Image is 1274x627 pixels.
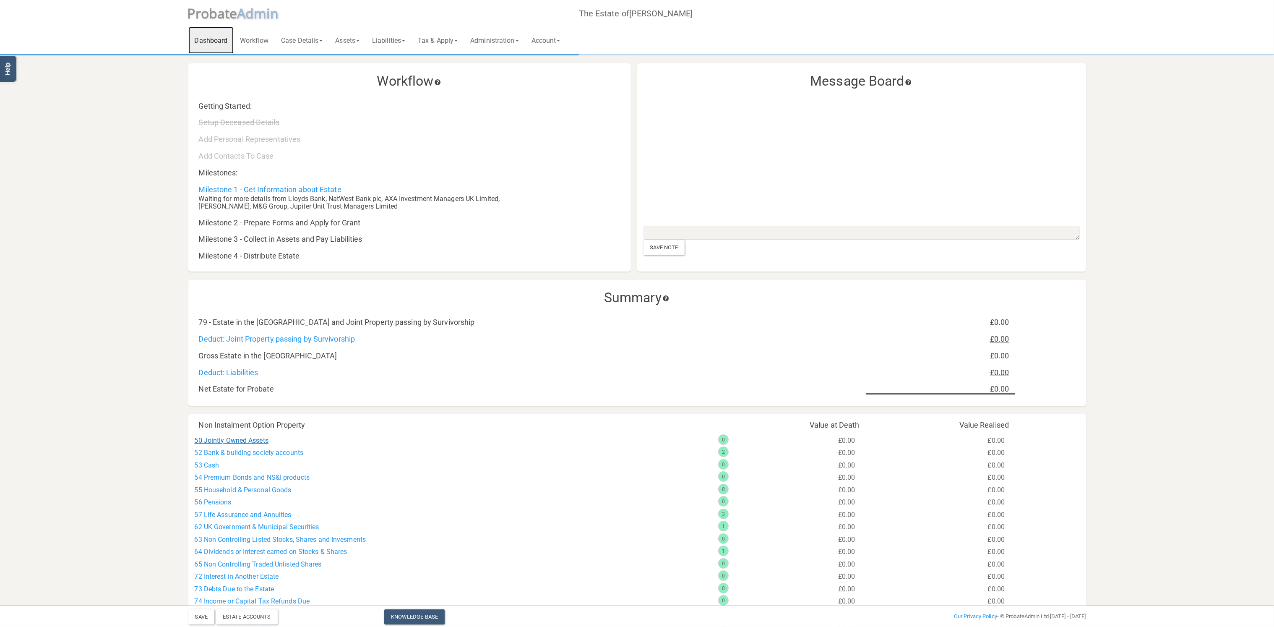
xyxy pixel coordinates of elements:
[712,595,862,608] div: £0.00
[712,496,862,509] div: £0.00
[954,613,997,619] a: Our Privacy Policy
[195,572,279,580] a: 72 Interest in Another Estate
[195,74,625,89] h3: Workflow
[216,609,278,624] div: Estate Accounts
[195,523,319,531] a: 62 UK Government & Municipal Securities
[718,583,729,593] div: 0
[195,498,232,506] a: 56 Pensions
[195,436,268,444] a: 50 Jointly Owned Assets
[861,570,1011,583] div: £0.00
[188,609,214,624] button: Save
[384,609,445,624] a: Knowledge Base
[712,459,862,472] div: £0.00
[195,585,274,593] a: 73 Debts Due to the Estate
[199,334,355,343] a: Deduct: Joint Property passing by Survivorship
[861,546,1011,558] div: £0.00
[464,27,525,54] a: Administration
[712,484,862,496] div: £0.00
[195,511,292,519] a: 57 Life Assurance and Annuities
[861,434,1011,447] div: £0.00
[199,368,258,377] a: Deduct: Liabilities
[644,74,1080,89] h3: Message Board
[718,533,729,544] div: 0
[199,251,300,260] a: Milestone 4 - Distribute Estate
[789,611,1092,622] div: - © ProbateAdmin Ltd [DATE] - [DATE]
[199,235,362,243] a: Milestone 3 - Collect in Assets and Pay Liabilities
[712,521,862,533] div: £0.00
[275,27,329,54] a: Case Details
[195,548,347,556] a: 64 Dividends or Interest earned on Stocks & Shares
[718,447,729,457] div: 2
[193,169,524,177] div: Milestones:
[712,447,862,459] div: £0.00
[193,318,866,327] div: 79 - Estate in the [GEOGRAPHIC_DATA] and Joint Property passing by Survivorship
[718,546,729,556] div: 1
[366,27,412,54] a: Liabilities
[712,471,862,484] div: £0.00
[412,27,464,54] a: Tax & Apply
[866,335,1016,343] div: £0.00
[195,290,1080,305] h3: Summary
[193,352,866,360] div: Gross Estate in the [GEOGRAPHIC_DATA]
[718,484,729,494] div: 0
[712,533,862,546] div: £0.00
[716,421,866,429] h5: Value at Death
[866,352,1016,360] div: £0.00
[861,471,1011,484] div: £0.00
[712,570,862,583] div: £0.00
[644,240,685,255] div: Save Note
[195,486,292,494] a: 55 Household & Personal Goods
[718,558,729,569] div: 0
[861,484,1011,496] div: £0.00
[195,560,322,568] a: 65 Non Controlling Traded Unlisted Shares
[712,546,862,558] div: £0.00
[188,27,234,54] a: Dashboard
[199,118,279,127] a: Setup Deceased Details
[188,4,237,22] span: P
[195,4,237,22] span: robate
[866,385,1016,394] div: £0.00
[712,583,862,596] div: £0.00
[234,27,275,54] a: Workflow
[718,471,729,482] div: 0
[193,421,716,429] h5: Non Instalment Option Property
[866,368,1016,377] div: £0.00
[195,536,366,543] a: 63 Non Controlling Listed Stocks, Shares and Invesments
[861,521,1011,533] div: £0.00
[237,4,279,22] span: A
[861,595,1011,608] div: £0.00
[861,459,1011,472] div: £0.00
[195,473,310,481] a: 54 Premium Bonds and NS&I products
[712,434,862,447] div: £0.00
[861,558,1011,571] div: £0.00
[718,496,729,507] div: 0
[866,318,1016,327] div: £0.00
[329,27,366,54] a: Assets
[718,595,729,606] div: 0
[195,597,310,605] a: 74 Income or Capital Tax Refunds Due
[718,459,729,470] div: 0
[199,193,518,210] div: Waiting for more details from Lloyds Bank, NatWest Bank plc, AXA Investment Managers UK Limited, ...
[199,185,341,194] a: Milestone 1 - Get Information about Estate
[861,583,1011,596] div: £0.00
[865,421,1015,429] h5: Value Realised
[861,496,1011,509] div: £0.00
[199,152,274,160] a: Add Contacts To Case
[718,570,729,581] div: 0
[199,135,301,144] a: Add Personal Representatives
[718,521,729,531] div: 1
[525,27,567,54] a: Account
[712,509,862,521] div: £0.00
[861,447,1011,459] div: £0.00
[861,533,1011,546] div: £0.00
[245,4,278,22] span: dmin
[195,449,304,457] a: 52 Bank & building society accounts
[712,558,862,571] div: £0.00
[718,434,729,445] div: 0
[195,461,219,469] a: 53 Cash
[193,102,524,110] div: Getting Started:
[718,509,729,519] div: 3
[193,385,866,393] div: Net Estate for Probate
[861,509,1011,521] div: £0.00
[199,218,361,227] a: Milestone 2 - Prepare Forms and Apply for Grant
